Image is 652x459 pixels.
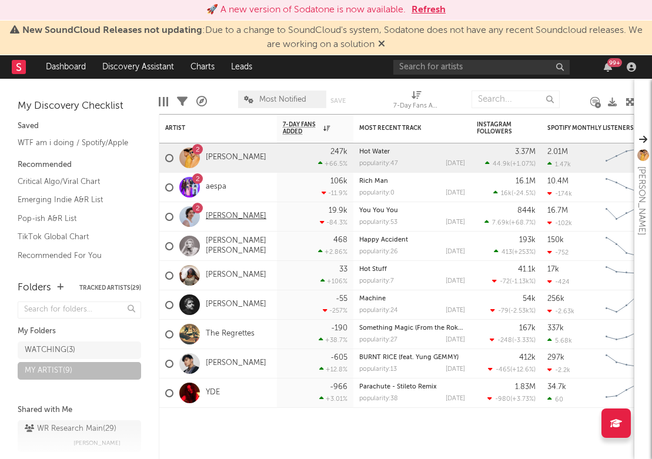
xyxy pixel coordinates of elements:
div: Something Magic (From the Roku Original Series The Spiderwick Chronicles) [359,325,465,331]
div: -2.2k [547,366,570,374]
div: 99 + [607,58,622,67]
div: +2.86 % [318,248,347,256]
div: [DATE] [446,249,465,255]
div: My Folders [18,324,141,339]
div: Happy Accident [359,237,465,243]
div: [DATE] [446,219,465,226]
span: -980 [495,396,510,403]
div: 7-Day Fans Added (7-Day Fans Added) [393,99,440,113]
div: WATCHING ( 3 ) [25,343,75,357]
div: popularity: 26 [359,249,398,255]
span: +12.6 % [512,367,534,373]
a: [PERSON_NAME] [206,300,266,310]
span: +1.07 % [512,161,534,167]
span: : Due to a change to SoundCloud's system, Sodatone does not have any recent Soundcloud releases. ... [22,26,643,49]
div: 844k [517,207,536,215]
input: Search for folders... [18,301,141,319]
div: 3.37M [515,148,536,156]
a: aespa [206,182,226,192]
div: My Discovery Checklist [18,99,141,113]
div: You You You [359,207,465,214]
div: 33 [339,266,347,273]
span: [PERSON_NAME] [73,436,121,450]
div: 5.68k [547,337,572,344]
div: [DATE] [446,307,465,314]
span: -24.5 % [513,190,534,197]
div: 34.7k [547,383,566,391]
div: WR Research Main ( 29 ) [25,422,116,436]
div: 256k [547,295,564,303]
div: MY ARTIST ( 9 ) [25,364,72,378]
div: -966 [330,383,347,391]
div: Artist [165,125,253,132]
div: [DATE] [446,366,465,373]
div: 297k [547,354,564,361]
div: 54k [523,295,536,303]
a: Critical Algo/Viral Chart [18,175,129,188]
a: The Regrettes [206,329,255,339]
div: +106 % [320,277,347,285]
a: [PERSON_NAME] [206,359,266,368]
div: [DATE] [446,190,465,196]
div: ( ) [487,395,536,403]
span: 7.69k [492,220,509,226]
div: ( ) [494,248,536,256]
div: +12.8 % [319,366,347,373]
div: -2.63k [547,307,574,315]
span: -248 [497,337,512,344]
div: Parachute - Stileto Remix [359,384,465,390]
div: -605 [330,354,347,361]
div: Recommended [18,158,141,172]
a: Happy Accident [359,237,408,243]
a: YDE [206,388,220,398]
div: -102k [547,219,572,227]
a: WTF am i doing / Spotify/Apple [18,136,129,149]
button: Tracked Artists(29) [79,285,141,291]
a: [PERSON_NAME] [PERSON_NAME] [206,236,271,256]
div: Shared with Me [18,403,141,417]
button: 99+ [604,62,612,72]
div: 16.1M [516,177,536,185]
div: -11.9 % [322,189,347,197]
div: Filters [177,85,188,119]
span: 16k [501,190,511,197]
a: Pop-ish A&R List [18,212,129,225]
div: 468 [333,236,347,244]
div: 2.01M [547,148,568,156]
div: 106k [330,177,347,185]
div: 60 [547,396,563,403]
div: -257 % [323,307,347,314]
button: Refresh [412,3,446,17]
div: Spotify Monthly Listeners [547,125,636,132]
div: popularity: 27 [359,337,397,343]
div: 16.7M [547,207,568,215]
div: Instagram Followers [477,121,518,135]
div: popularity: 13 [359,366,397,373]
a: WR Research Main(29)[PERSON_NAME] [18,420,141,452]
div: ( ) [490,307,536,314]
a: Charts [182,55,223,79]
div: Hot Stuff [359,266,465,273]
a: Machine [359,296,386,302]
div: ( ) [488,366,536,373]
span: 7-Day Fans Added [283,121,320,135]
div: -55 [336,295,347,303]
span: Dismiss [378,40,385,49]
a: Hot Water [359,149,390,155]
div: 247k [330,148,347,156]
a: TikTok Global Chart [18,230,129,243]
a: You You You [359,207,398,214]
div: popularity: 38 [359,396,398,402]
div: 🚀 A new version of Sodatone is now available. [206,3,406,17]
div: 1.83M [515,383,536,391]
div: [DATE] [446,160,465,167]
div: +66.5 % [318,160,347,167]
a: [PERSON_NAME] [206,270,266,280]
span: 413 [501,249,512,256]
div: Rich Man [359,178,465,185]
div: 41.1k [518,266,536,273]
span: +253 % [514,249,534,256]
span: 44.9k [493,161,510,167]
div: Machine [359,296,465,302]
div: A&R Pipeline [196,85,207,119]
